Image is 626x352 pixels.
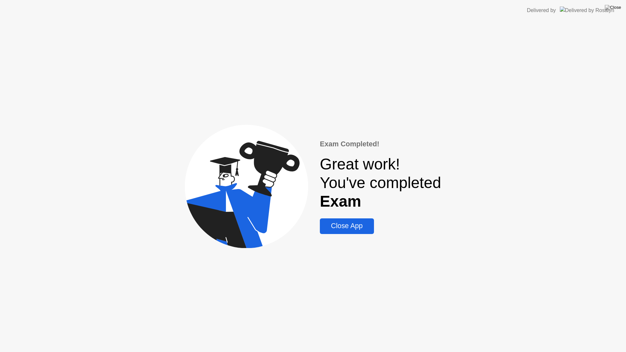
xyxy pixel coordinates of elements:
div: Exam Completed! [320,139,441,149]
img: Delivered by Rosalyn [560,7,614,14]
div: Close App [322,222,372,230]
b: Exam [320,193,361,210]
img: Close [605,5,621,10]
button: Close App [320,218,374,234]
div: Delivered by [527,7,556,14]
div: Great work! You've completed [320,155,441,211]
